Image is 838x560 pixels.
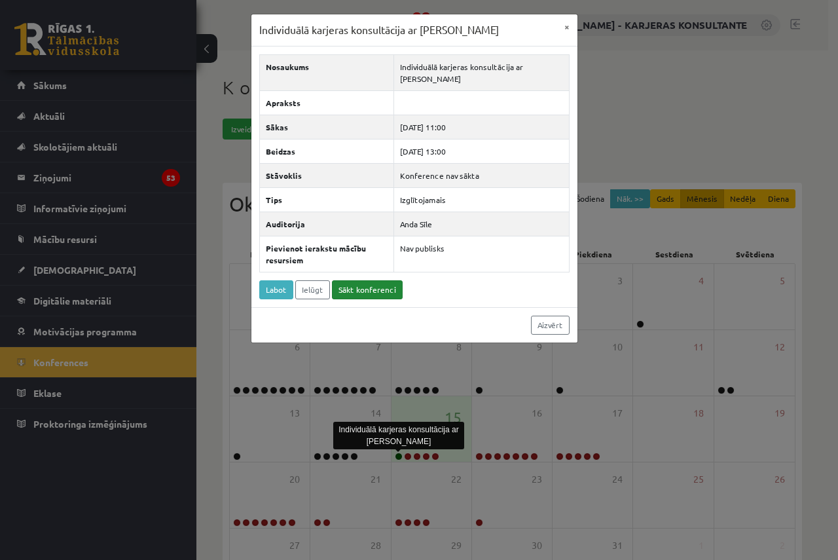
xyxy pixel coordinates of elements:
[259,212,393,236] th: Auditorija
[332,280,403,299] a: Sākt konferenci
[259,22,499,38] h3: Individuālā karjeras konsultācija ar [PERSON_NAME]
[259,236,393,272] th: Pievienot ierakstu mācību resursiem
[259,139,393,163] th: Beidzas
[393,187,569,212] td: Izglītojamais
[531,316,570,335] a: Aizvērt
[393,212,569,236] td: Anda Sīle
[259,187,393,212] th: Tips
[393,115,569,139] td: [DATE] 11:00
[333,422,464,449] div: Individuālā karjeras konsultācija ar [PERSON_NAME]
[393,139,569,163] td: [DATE] 13:00
[393,163,569,187] td: Konference nav sākta
[393,236,569,272] td: Nav publisks
[259,90,393,115] th: Apraksts
[295,280,330,299] a: Ielūgt
[259,54,393,90] th: Nosaukums
[259,280,293,299] a: Labot
[259,163,393,187] th: Stāvoklis
[259,115,393,139] th: Sākas
[393,54,569,90] td: Individuālā karjeras konsultācija ar [PERSON_NAME]
[556,14,577,39] button: ×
